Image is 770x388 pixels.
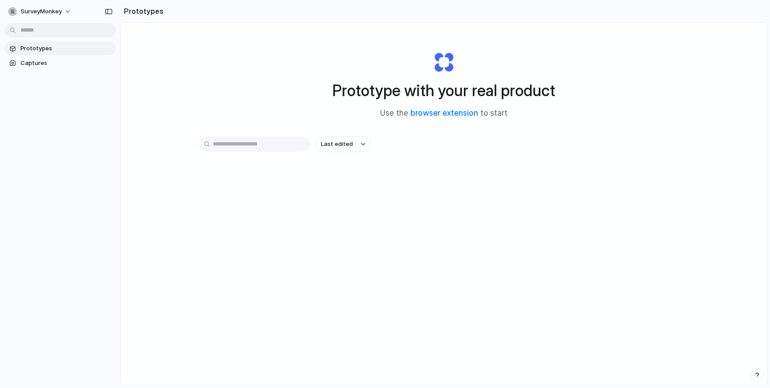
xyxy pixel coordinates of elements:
[315,137,371,152] button: Last edited
[20,44,112,53] span: Prototypes
[4,57,116,70] a: Captures
[332,79,555,102] h1: Prototype with your real product
[4,42,116,55] a: Prototypes
[410,109,478,117] a: browser extension
[20,7,62,16] span: SurveyMonkey
[321,140,353,149] span: Last edited
[380,108,508,119] span: Use the to start
[4,4,76,19] button: SurveyMonkey
[20,59,112,68] span: Captures
[120,6,164,16] h2: Prototypes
